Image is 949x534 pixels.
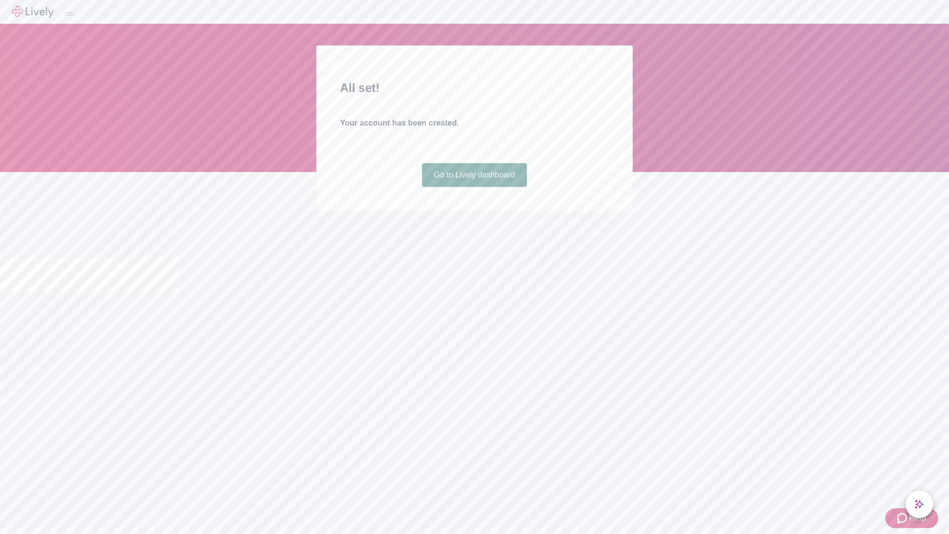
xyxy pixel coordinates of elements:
[909,512,926,524] span: Help
[65,12,73,15] button: Log out
[897,512,909,524] svg: Zendesk support icon
[422,163,527,187] a: Go to Lively dashboard
[885,508,938,528] button: Zendesk support iconHelp
[12,6,53,18] img: Lively
[906,490,933,518] button: chat
[340,117,609,129] h4: Your account has been created.
[914,499,924,509] svg: Lively AI Assistant
[340,79,609,97] h2: All set!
